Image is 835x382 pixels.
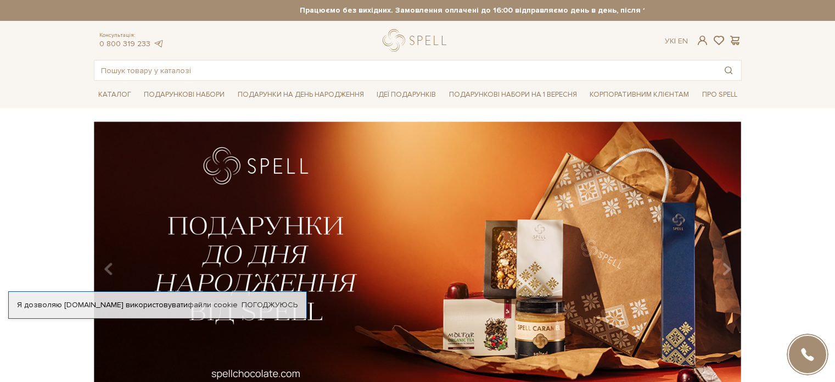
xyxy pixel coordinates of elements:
span: Каталог [94,86,136,103]
span: Ідеї подарунків [372,86,440,103]
span: Про Spell [698,86,742,103]
span: Подарункові набори [139,86,229,103]
input: Пошук товару у каталозі [94,60,716,80]
a: 0 800 319 233 [99,39,150,48]
button: Пошук товару у каталозі [716,60,741,80]
span: Консультація: [99,32,164,39]
a: telegram [153,39,164,48]
a: Корпоративним клієнтам [585,85,693,104]
a: Подарункові набори на 1 Вересня [445,85,581,104]
a: En [678,36,688,46]
div: Я дозволяю [DOMAIN_NAME] використовувати [9,300,306,310]
div: Ук [665,36,688,46]
span: Подарунки на День народження [233,86,368,103]
span: | [674,36,676,46]
a: файли cookie [188,300,238,309]
a: Погоджуюсь [242,300,298,310]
